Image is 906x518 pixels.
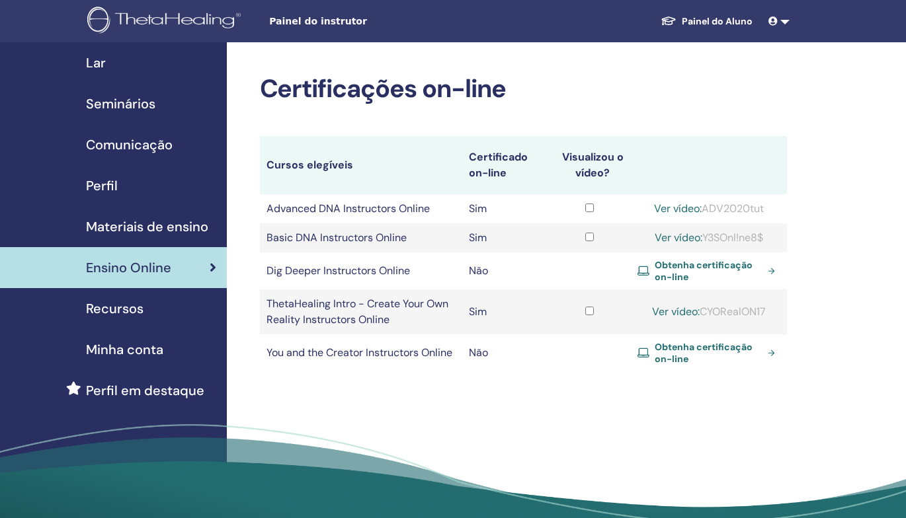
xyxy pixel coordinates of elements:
a: Obtenha certificação on-line [638,259,780,283]
span: Obtenha certificação on-line [655,341,762,365]
td: You and the Creator Instructors Online [260,334,462,371]
th: Cursos elegíveis [260,136,462,194]
span: Recursos [86,299,144,318]
td: Não [462,252,548,289]
span: Perfil [86,176,118,196]
a: Painel do Aluno [650,9,763,34]
span: Perfil em destaque [86,381,204,400]
td: Advanced DNA Instructors Online [260,194,462,223]
span: Minha conta [86,340,163,359]
th: Certificado on-line [462,136,548,194]
div: Y3SOnl!ne8$ [638,230,780,246]
div: ADV2020tut [638,201,780,217]
span: Painel do instrutor [269,15,468,28]
span: Materiais de ensino [86,217,208,237]
td: ThetaHealing Intro - Create Your Own Reality Instructors Online [260,289,462,334]
img: logo.png [87,7,245,36]
span: Seminários [86,94,155,114]
span: Obtenha certificação on-line [655,259,762,283]
td: Sim [462,289,548,334]
a: Ver vídeo: [655,231,702,244]
td: Sim [462,223,548,252]
td: Dig Deeper Instructors Online [260,252,462,289]
a: Ver vídeo: [652,305,700,318]
a: Ver vídeo: [654,202,702,215]
div: CYORealON17 [638,304,780,320]
td: Não [462,334,548,371]
td: Basic DNA Instructors Online [260,223,462,252]
a: Obtenha certificação on-line [638,341,780,365]
span: Comunicação [86,135,173,155]
span: Ensino Online [86,258,171,277]
td: Sim [462,194,548,223]
span: Lar [86,53,106,73]
img: graduation-cap-white.svg [661,15,677,26]
th: Visualizou o vídeo? [548,136,631,194]
h2: Certificações on-line [260,74,788,104]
